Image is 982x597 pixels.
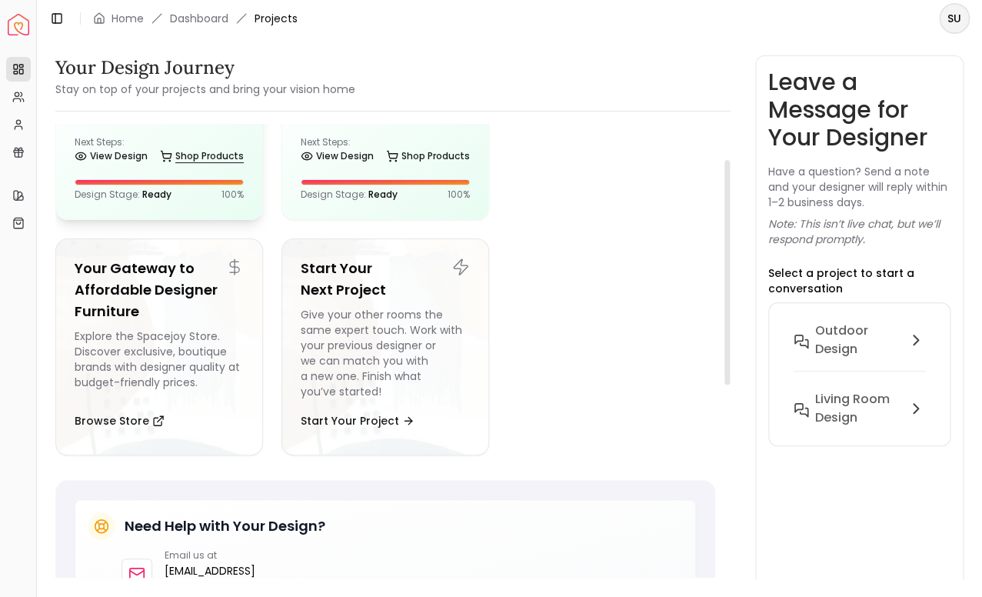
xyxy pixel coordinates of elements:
[55,238,263,455] a: Your Gateway to Affordable Designer FurnitureExplore the Spacejoy Store. Discover exclusive, bout...
[301,258,470,301] h5: Start Your Next Project
[75,258,244,322] h5: Your Gateway to Affordable Designer Furniture
[768,68,950,152] h3: Leave a Message for Your Designer
[939,3,970,34] button: SU
[255,11,298,26] span: Projects
[815,322,900,359] h6: Outdoor design
[940,5,968,32] span: SU
[55,82,355,97] small: Stay on top of your projects and bring your vision home
[75,145,148,167] a: View Design
[75,405,165,436] button: Browse Store
[301,307,470,399] div: Give your other rooms the same expert touch. Work with your previous designer or we can match you...
[142,188,171,201] span: Ready
[93,11,298,26] nav: breadcrumb
[75,329,244,399] div: Explore the Spacejoy Store. Discover exclusive, boutique brands with designer quality at budget-f...
[75,188,171,201] p: Design Stage:
[768,265,950,296] p: Select a project to start a conversation
[768,216,950,247] p: Note: This isn’t live chat, but we’ll respond promptly.
[781,315,937,384] button: Outdoor design
[75,136,244,167] div: Next Steps:
[112,11,144,26] a: Home
[55,55,355,80] h3: Your Design Journey
[125,515,325,537] h5: Need Help with Your Design?
[8,14,29,35] img: Spacejoy Logo
[386,145,470,167] a: Shop Products
[768,164,950,210] p: Have a question? Send a note and your designer will reply within 1–2 business days.
[301,188,398,201] p: Design Stage:
[815,390,900,427] h6: Living Room Design
[170,11,228,26] a: Dashboard
[368,188,398,201] span: Ready
[165,549,255,562] p: Email us at
[221,188,244,201] p: 100 %
[160,145,244,167] a: Shop Products
[301,405,414,436] button: Start Your Project
[781,384,937,433] button: Living Room Design
[281,238,489,455] a: Start Your Next ProjectGive your other rooms the same expert touch. Work with your previous desig...
[301,145,374,167] a: View Design
[448,188,470,201] p: 100 %
[8,14,29,35] a: Spacejoy
[301,136,470,167] div: Next Steps:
